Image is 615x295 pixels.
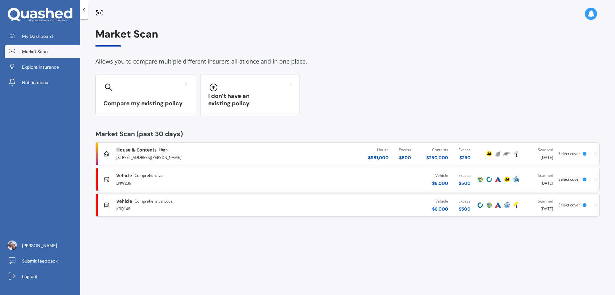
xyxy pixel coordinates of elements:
a: Explore insurance [5,61,80,74]
div: Excess [399,147,411,153]
img: Autosure [494,201,502,209]
div: Market Scan (past 30 days) [95,131,600,137]
div: Vehicle [432,172,448,179]
div: House [368,147,389,153]
div: [STREET_ADDRESS][PERSON_NAME] [116,153,290,161]
a: House & ContentsHigh[STREET_ADDRESS][PERSON_NAME]House$981,000Excess$500Contents$250,000Excess$25... [95,142,600,165]
div: [DATE] [526,172,553,187]
a: My Dashboard [5,30,80,43]
span: My Dashboard [22,33,53,39]
a: Notifications [5,76,80,89]
span: Vehicle [116,198,132,204]
div: Excess [458,147,471,153]
div: Scanned [526,198,553,204]
div: Excess [458,172,471,179]
h3: I don’t have an existing policy [208,92,292,107]
img: AA [485,150,493,158]
img: AMP [512,176,520,183]
span: Select cover [558,202,580,208]
span: House & Contents [116,147,157,153]
span: Market Scan [22,48,48,55]
span: Submit feedback [22,258,58,264]
img: Tower [512,150,520,158]
a: VehicleComprehensive CoverKRQ148Vehicle$6,000Excess$500CoveProtectaAutosureAMPTowerScanned[DATE]S... [95,194,600,217]
a: Log out [5,270,80,283]
div: $ 250,000 [426,154,448,161]
img: AMP [503,201,511,209]
span: Log out [22,273,37,280]
span: Comprehensive [135,172,163,179]
div: $ 500 [399,154,411,161]
div: $ 500 [458,180,471,187]
img: ACg8ocLHD8sSD32pWleaFygcOjXJ9wMgMOZxwALWD49Qt7bFN2O3c20HmQ=s96-c [7,240,17,250]
span: Select cover [558,177,580,182]
div: Market Scan [95,28,600,47]
div: [DATE] [526,147,553,161]
img: Autosure [494,176,502,183]
div: $ 250 [458,154,471,161]
span: Comprehensive Cover [135,198,174,204]
span: Notifications [22,79,48,86]
a: [PERSON_NAME] [5,239,80,252]
div: LNW239 [116,179,290,187]
img: Protecta [476,176,484,183]
span: High [159,147,168,153]
a: Market Scan [5,45,80,58]
div: $ 6,000 [432,180,448,187]
div: Contents [426,147,448,153]
img: Tower [512,201,520,209]
div: Scanned [526,172,553,179]
img: Trade Me Insurance [503,150,511,158]
img: Initio [494,150,502,158]
div: Excess [458,198,471,204]
div: Vehicle [432,198,448,204]
span: [PERSON_NAME] [22,242,57,249]
img: Cove [476,201,484,209]
div: [DATE] [526,198,553,212]
div: $ 6,000 [432,206,448,212]
div: $ 981,000 [368,154,389,161]
img: Cove [485,176,493,183]
h3: Compare my existing policy [103,100,187,107]
a: VehicleComprehensiveLNW239Vehicle$6,000Excess$500ProtectaCoveAutosureAAAMPScanned[DATE]Select cover [95,168,600,191]
div: Allows you to compare multiple different insurers all at once and in one place. [95,57,600,66]
div: Scanned [526,147,553,153]
img: Protecta [485,201,493,209]
img: AA [503,176,511,183]
div: KRQ148 [116,204,290,212]
span: Select cover [558,151,580,156]
span: Explore insurance [22,64,59,70]
a: Submit feedback [5,255,80,267]
span: Vehicle [116,172,132,179]
div: $ 500 [458,206,471,212]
